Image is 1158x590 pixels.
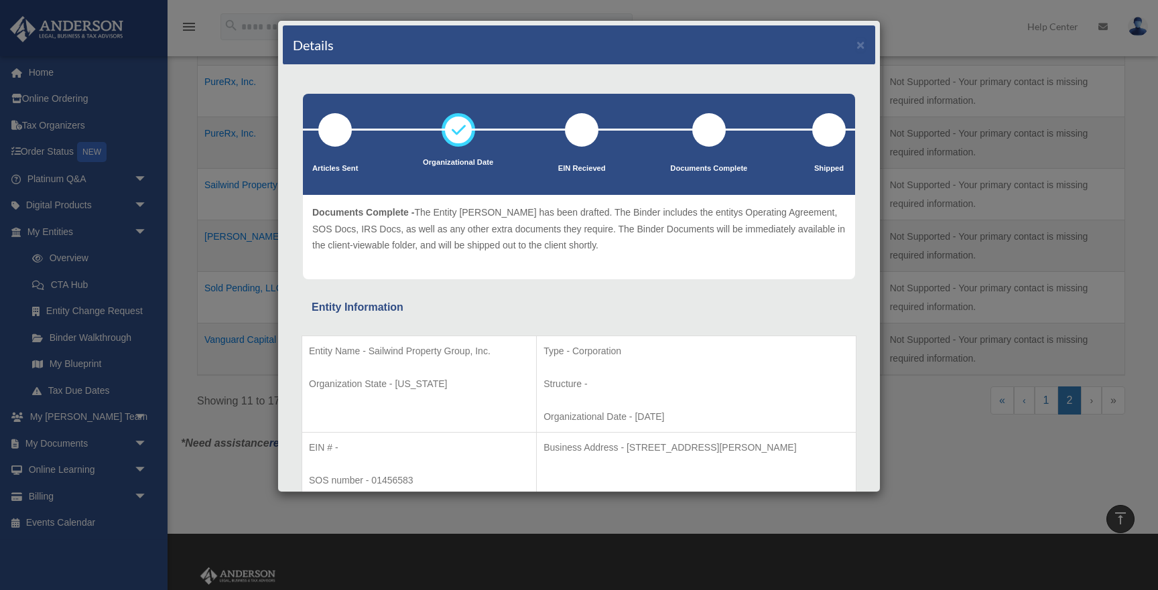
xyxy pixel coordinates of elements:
button: × [856,38,865,52]
h4: Details [293,35,334,54]
p: Business Address - [STREET_ADDRESS][PERSON_NAME] [543,439,849,456]
p: The Entity [PERSON_NAME] has been drafted. The Binder includes the entitys Operating Agreement, S... [312,204,846,254]
p: Organizational Date [423,156,493,169]
p: SOS number - 01456583 [309,472,529,489]
span: Documents Complete - [312,207,414,218]
p: Shipped [812,162,846,175]
p: Documents Complete [670,162,747,175]
p: Type - Corporation [543,343,849,360]
p: EIN Recieved [558,162,606,175]
p: Articles Sent [312,162,358,175]
p: Structure - [543,376,849,392]
p: EIN # - [309,439,529,456]
p: Organization State - [US_STATE] [309,376,529,392]
div: Entity Information [312,298,846,317]
p: Organizational Date - [DATE] [543,409,849,425]
p: Entity Name - Sailwind Property Group, Inc. [309,343,529,360]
